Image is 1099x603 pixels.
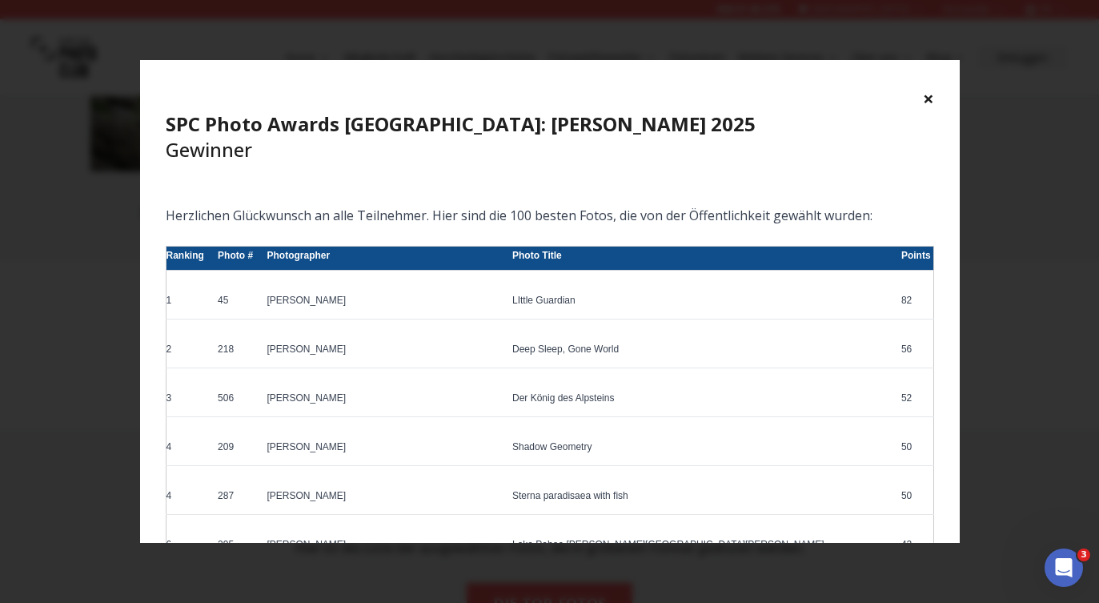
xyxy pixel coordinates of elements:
td: 218 [212,336,261,368]
h4: Gewinner [166,111,934,163]
td: [PERSON_NAME] [262,287,507,319]
td: Sterna paradisaea with fish [507,482,896,514]
td: 42 [896,531,933,563]
td: 50 [896,433,933,465]
td: Deep Sleep, Gone World [507,336,896,368]
td: LIttle Guardian [507,287,896,319]
td: Lake Pehoe [PERSON_NAME][GEOGRAPHIC_DATA][PERSON_NAME] [507,531,896,563]
th: Points [896,247,933,270]
th: Ranking [166,247,212,270]
td: 287 [212,482,261,514]
td: Shadow Geometry [507,433,896,465]
td: [PERSON_NAME] [262,531,507,563]
b: SPC Photo Awards [GEOGRAPHIC_DATA]: [PERSON_NAME] 2025 [166,111,756,137]
td: 52 [896,384,933,416]
td: Der König des Alpsteins [507,384,896,416]
td: [PERSON_NAME] [262,482,507,514]
td: 506 [212,384,261,416]
td: 82 [896,287,933,319]
td: [PERSON_NAME] [262,336,507,368]
th: Photographer [262,247,507,270]
td: 209 [212,433,261,465]
td: [PERSON_NAME] [262,384,507,416]
td: [PERSON_NAME] [262,433,507,465]
td: 4 [166,482,212,514]
td: 56 [896,336,933,368]
th: Photo # [212,247,261,270]
th: Photo Title [507,247,896,270]
td: 6 [166,531,212,563]
td: 45 [212,287,261,319]
span: 3 [1077,549,1090,561]
button: × [923,86,934,111]
td: 1 [166,287,212,319]
td: 295 [212,531,261,563]
td: 3 [166,384,212,416]
td: 2 [166,336,212,368]
p: Herzlichen Glückwunsch an alle Teilnehmer. Hier sind die 100 besten Fotos, die von der Öffentlich... [166,204,934,227]
iframe: Intercom live chat [1045,549,1083,587]
td: 4 [166,433,212,465]
td: 50 [896,482,933,514]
